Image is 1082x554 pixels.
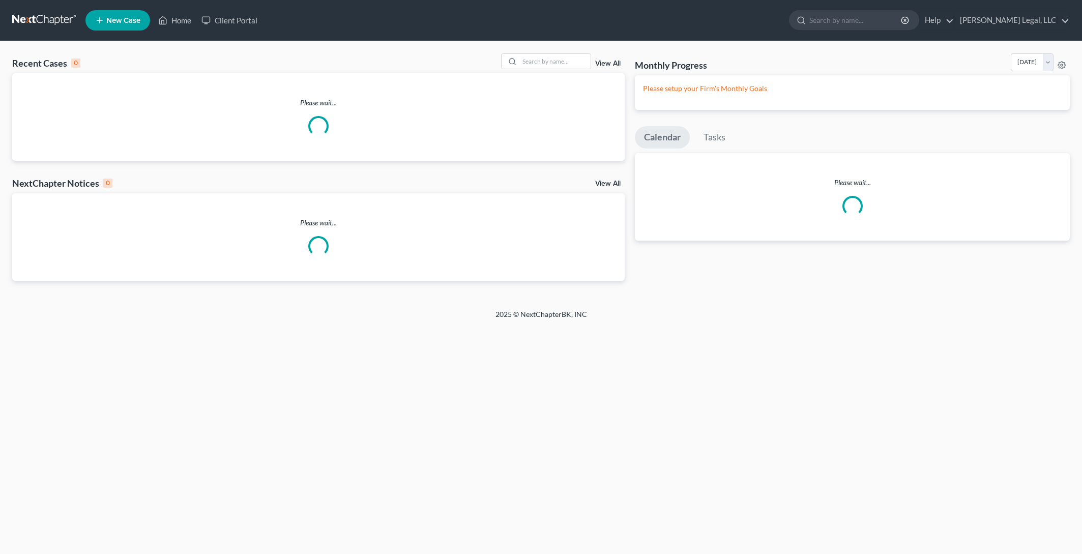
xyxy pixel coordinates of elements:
[595,60,621,67] a: View All
[635,126,690,149] a: Calendar
[955,11,1069,30] a: [PERSON_NAME] Legal, LLC
[153,11,196,30] a: Home
[196,11,262,30] a: Client Portal
[12,218,625,228] p: Please wait...
[643,83,1062,94] p: Please setup your Firm's Monthly Goals
[12,57,80,69] div: Recent Cases
[12,177,112,189] div: NextChapter Notices
[103,179,112,188] div: 0
[694,126,735,149] a: Tasks
[106,17,140,24] span: New Case
[12,98,625,108] p: Please wait...
[809,11,902,30] input: Search by name...
[251,309,831,328] div: 2025 © NextChapterBK, INC
[519,54,591,69] input: Search by name...
[920,11,954,30] a: Help
[635,59,707,71] h3: Monthly Progress
[595,180,621,187] a: View All
[71,59,80,68] div: 0
[635,178,1070,188] p: Please wait...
